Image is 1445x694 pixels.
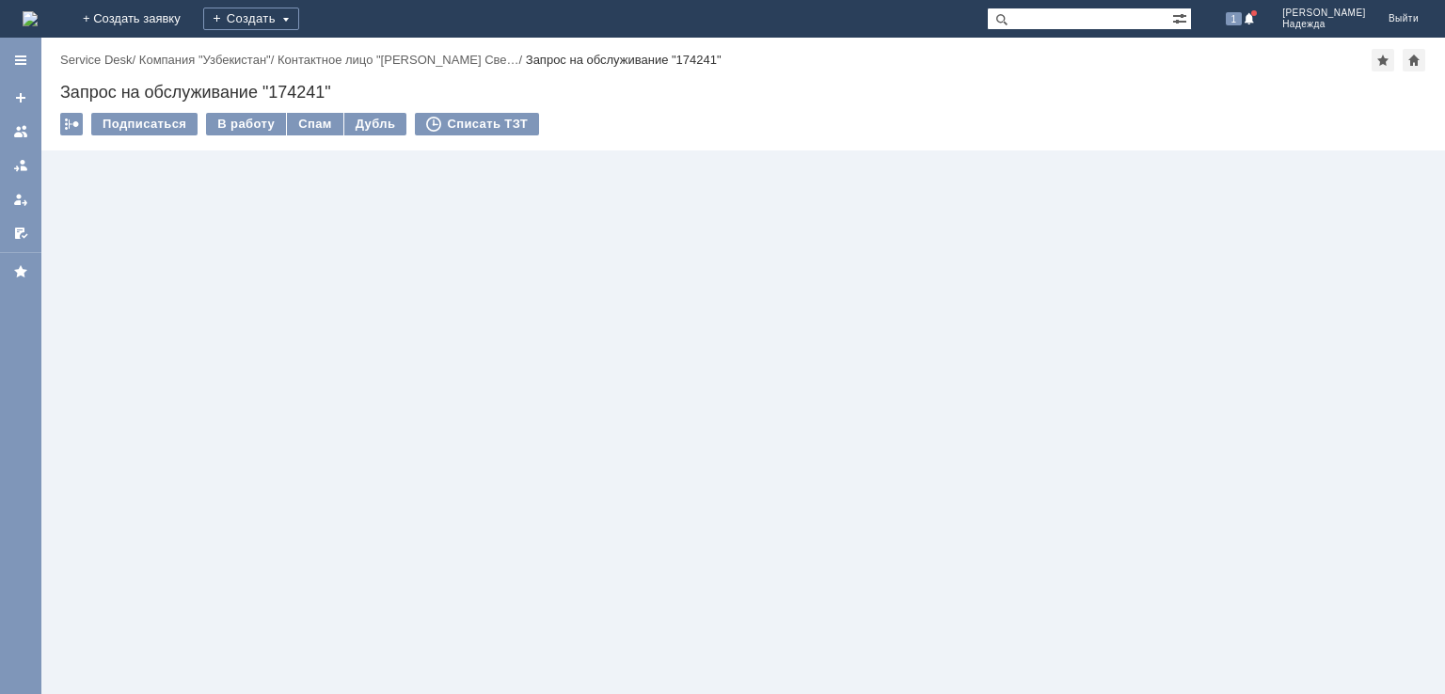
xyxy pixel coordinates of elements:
[139,53,278,67] div: /
[23,11,38,26] a: Перейти на домашнюю страницу
[60,53,139,67] div: /
[203,8,299,30] div: Создать
[1403,49,1425,71] div: Сделать домашней страницей
[6,83,36,113] a: Создать заявку
[6,117,36,147] a: Заявки на командах
[60,113,83,135] div: Работа с массовостью
[6,184,36,214] a: Мои заявки
[139,53,271,67] a: Компания "Узбекистан"
[1172,8,1191,26] span: Расширенный поиск
[1372,49,1394,71] div: Добавить в избранное
[1282,8,1366,19] span: [PERSON_NAME]
[60,53,133,67] a: Service Desk
[526,53,722,67] div: Запрос на обслуживание "174241"
[278,53,519,67] a: Контактное лицо "[PERSON_NAME] Све…
[1226,12,1243,25] span: 1
[6,218,36,248] a: Мои согласования
[23,11,38,26] img: logo
[60,83,1426,102] div: Запрос на обслуживание "174241"
[278,53,526,67] div: /
[1282,19,1366,30] span: Надежда
[6,150,36,181] a: Заявки в моей ответственности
